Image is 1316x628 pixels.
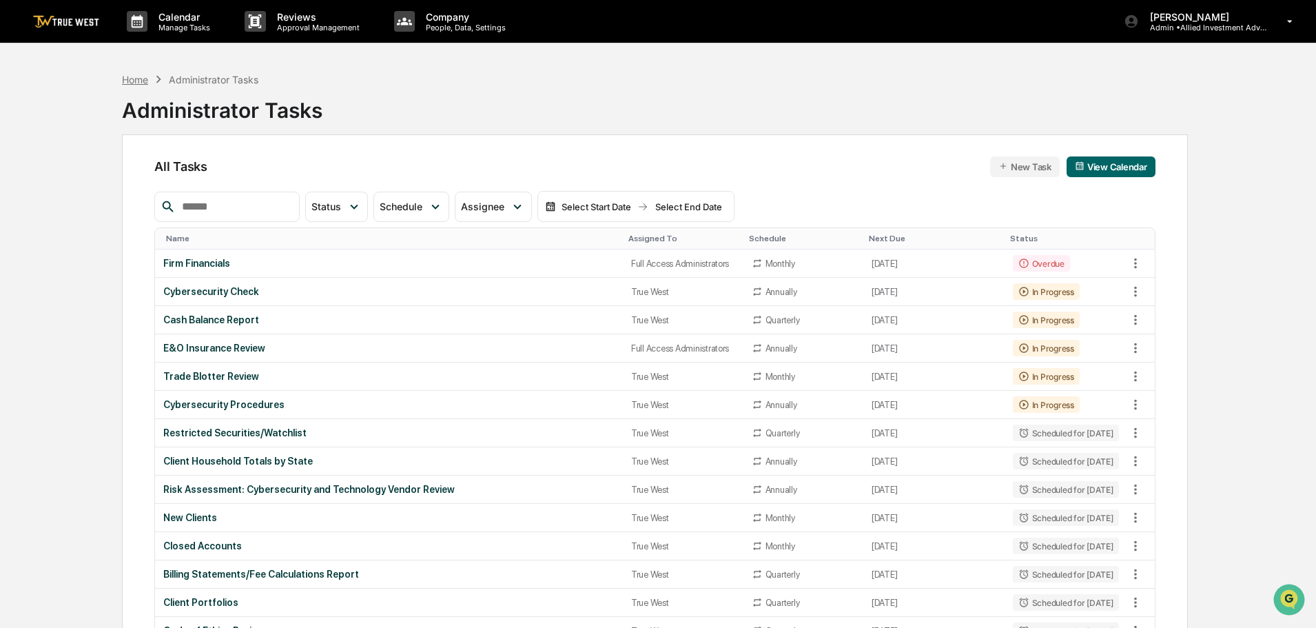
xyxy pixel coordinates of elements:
[765,485,797,495] div: Annually
[631,315,735,325] div: True West
[461,201,504,212] span: Assignee
[43,188,112,199] span: [PERSON_NAME]
[163,343,615,354] div: E&O Insurance Review
[990,156,1060,177] button: New Task
[1013,453,1119,469] div: Scheduled for [DATE]
[147,23,217,32] p: Manage Tasks
[1013,509,1119,526] div: Scheduled for [DATE]
[1272,583,1309,620] iframe: Open customer support
[1013,312,1080,328] div: In Progress
[163,427,615,438] div: Restricted Securities/Watchlist
[863,560,1005,589] td: [DATE]
[163,399,615,410] div: Cybersecurity Procedures
[163,371,615,382] div: Trade Blotter Review
[863,589,1005,617] td: [DATE]
[100,283,111,294] div: 🗄️
[1010,234,1122,243] div: Toggle SortBy
[765,598,800,608] div: Quarterly
[311,201,341,212] span: Status
[749,234,858,243] div: Toggle SortBy
[166,234,617,243] div: Toggle SortBy
[651,201,727,212] div: Select End Date
[97,341,167,352] a: Powered byPylon
[1013,481,1119,498] div: Scheduled for [DATE]
[415,11,513,23] p: Company
[163,512,615,523] div: New Clients
[169,74,258,85] div: Administrator Tasks
[863,419,1005,447] td: [DATE]
[14,29,251,51] p: How can we help?
[545,201,556,212] img: calendar
[8,276,94,301] a: 🖐️Preclearance
[1067,156,1155,177] button: View Calendar
[863,334,1005,363] td: [DATE]
[122,74,148,85] div: Home
[14,105,39,130] img: 1746055101610-c473b297-6a78-478c-a979-82029cc54cd1
[559,201,635,212] div: Select Start Date
[163,540,615,551] div: Closed Accounts
[631,513,735,523] div: True West
[266,11,367,23] p: Reviews
[765,287,797,297] div: Annually
[380,201,422,212] span: Schedule
[14,212,36,234] img: Tammy Steffen
[137,342,167,352] span: Pylon
[1075,161,1084,171] img: calendar
[14,174,36,196] img: Tammy Steffen
[1013,566,1119,583] div: Scheduled for [DATE]
[765,456,797,467] div: Annually
[114,188,119,199] span: •
[631,372,735,382] div: True West
[163,597,615,608] div: Client Portfolios
[94,276,176,301] a: 🗄️Attestations
[631,343,735,354] div: Full Access Administrators
[163,286,615,297] div: Cybersecurity Check
[214,150,251,167] button: See all
[863,391,1005,419] td: [DATE]
[765,541,795,551] div: Monthly
[114,225,119,236] span: •
[863,250,1005,278] td: [DATE]
[14,283,25,294] div: 🖐️
[628,234,738,243] div: Toggle SortBy
[415,23,513,32] p: People, Data, Settings
[163,314,615,325] div: Cash Balance Report
[1013,425,1119,441] div: Scheduled for [DATE]
[631,400,735,410] div: True West
[863,504,1005,532] td: [DATE]
[765,428,800,438] div: Quarterly
[14,153,92,164] div: Past conversations
[765,513,795,523] div: Monthly
[1127,234,1155,243] div: Toggle SortBy
[266,23,367,32] p: Approval Management
[163,484,615,495] div: Risk Assessment: Cybersecurity and Technology Vendor Review
[765,315,800,325] div: Quarterly
[1013,255,1070,272] div: Overdue
[863,363,1005,391] td: [DATE]
[234,110,251,126] button: Start new chat
[631,259,735,269] div: Full Access Administrators
[147,11,217,23] p: Calendar
[1013,283,1080,300] div: In Progress
[631,541,735,551] div: True West
[765,372,795,382] div: Monthly
[637,201,648,212] img: arrow right
[631,428,735,438] div: True West
[631,569,735,580] div: True West
[28,282,89,296] span: Preclearance
[631,485,735,495] div: True West
[62,105,226,119] div: Start new chat
[631,456,735,467] div: True West
[863,532,1005,560] td: [DATE]
[863,278,1005,306] td: [DATE]
[863,447,1005,476] td: [DATE]
[1013,594,1119,611] div: Scheduled for [DATE]
[631,287,735,297] div: True West
[1013,538,1119,554] div: Scheduled for [DATE]
[14,310,25,321] div: 🔎
[163,569,615,580] div: Billing Statements/Fee Calculations Report
[765,400,797,410] div: Annually
[765,569,800,580] div: Quarterly
[29,105,54,130] img: 8933085812038_c878075ebb4cc5468115_72.jpg
[1139,11,1267,23] p: [PERSON_NAME]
